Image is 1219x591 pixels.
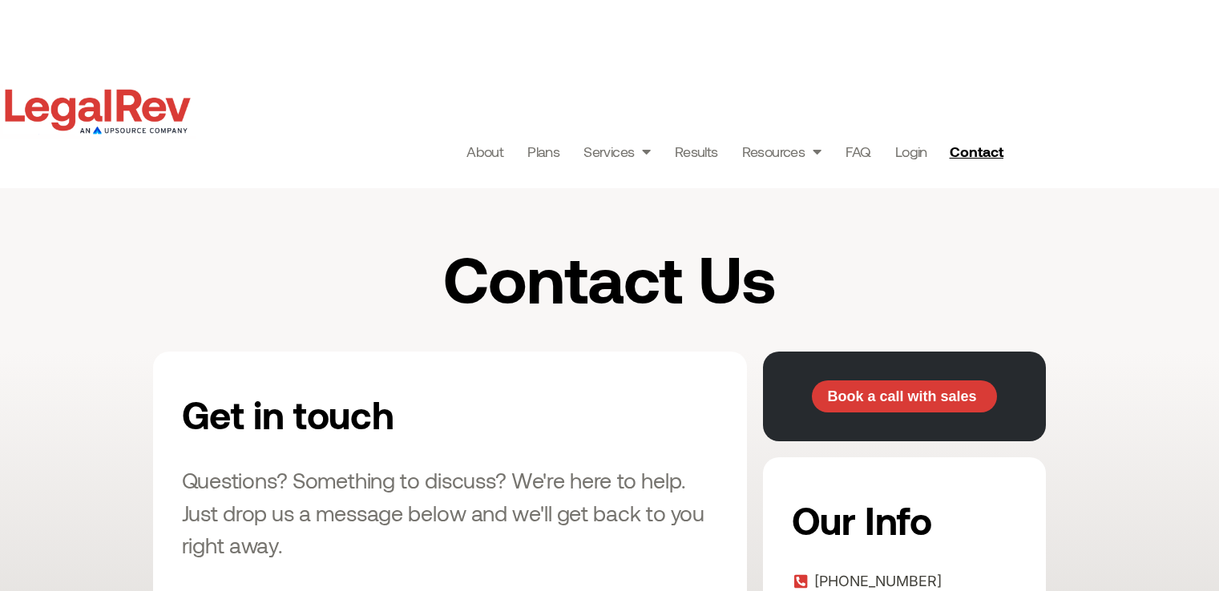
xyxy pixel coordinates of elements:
[527,140,559,163] a: Plans
[943,139,1014,164] a: Contact
[466,140,927,163] nav: Menu
[846,140,871,163] a: FAQ
[895,140,927,163] a: Login
[182,464,718,561] h3: Questions? Something to discuss? We're here to help. Just drop us a message below and we'll get b...
[812,380,997,412] a: Book a call with sales
[182,380,557,448] h2: Get in touch
[742,140,821,163] a: Resources
[290,244,930,312] h1: Contact Us
[827,389,976,404] span: Book a call with sales
[583,140,651,163] a: Services
[675,140,718,163] a: Results
[792,486,1012,553] h2: Our Info
[950,144,1003,159] span: Contact
[466,140,503,163] a: About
